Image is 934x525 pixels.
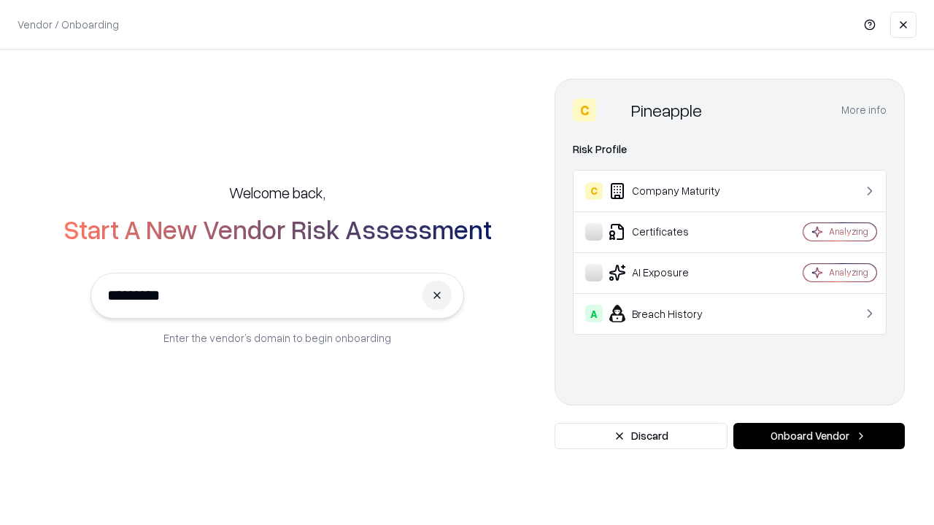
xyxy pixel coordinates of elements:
div: Breach History [585,305,760,322]
p: Vendor / Onboarding [18,17,119,32]
div: Pineapple [631,98,702,122]
div: Company Maturity [585,182,760,200]
button: Discard [555,423,727,449]
button: More info [841,97,887,123]
button: Onboard Vendor [733,423,905,449]
div: A [585,305,603,322]
div: Certificates [585,223,760,241]
div: Risk Profile [573,141,887,158]
h5: Welcome back, [229,182,325,203]
div: Analyzing [829,266,868,279]
div: C [573,98,596,122]
div: Analyzing [829,225,868,238]
div: C [585,182,603,200]
h2: Start A New Vendor Risk Assessment [63,214,492,244]
img: Pineapple [602,98,625,122]
div: AI Exposure [585,264,760,281]
p: Enter the vendor’s domain to begin onboarding [163,330,391,346]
